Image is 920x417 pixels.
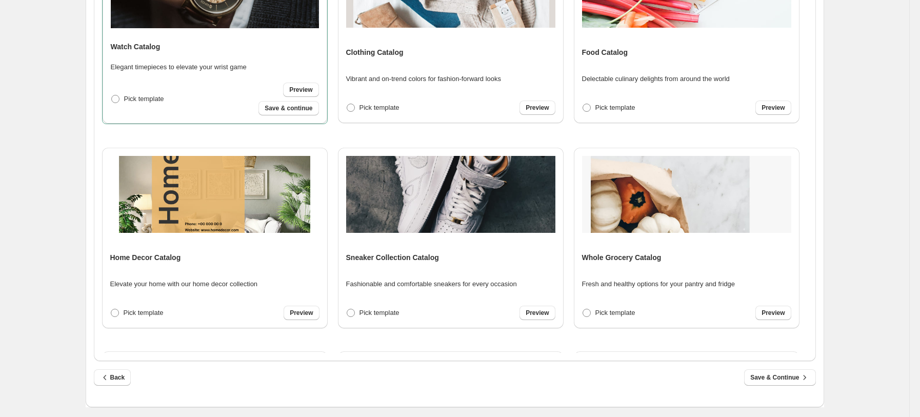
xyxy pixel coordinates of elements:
[519,306,555,320] a: Preview
[290,309,313,317] span: Preview
[755,306,791,320] a: Preview
[744,369,815,386] button: Save & Continue
[595,309,635,316] span: Pick template
[111,62,247,72] p: Elegant timepieces to elevate your wrist game
[346,279,517,289] p: Fashionable and comfortable sneakers for every occasion
[595,104,635,111] span: Pick template
[289,86,312,94] span: Preview
[284,306,319,320] a: Preview
[582,47,628,57] h4: Food Catalog
[526,104,549,112] span: Preview
[582,279,735,289] p: Fresh and healthy options for your pantry and fridge
[265,104,312,112] span: Save & continue
[124,95,164,103] span: Pick template
[283,83,318,97] a: Preview
[346,74,502,84] p: Vibrant and on-trend colors for fashion-forward looks
[124,309,164,316] span: Pick template
[582,74,730,84] p: Delectable culinary delights from around the world
[94,369,131,386] button: Back
[346,47,404,57] h4: Clothing Catalog
[346,252,439,263] h4: Sneaker Collection Catalog
[110,252,181,263] h4: Home Decor Catalog
[519,101,555,115] a: Preview
[582,252,662,263] h4: Whole Grocery Catalog
[110,279,258,289] p: Elevate your home with our home decor collection
[762,104,785,112] span: Preview
[762,309,785,317] span: Preview
[526,309,549,317] span: Preview
[111,42,161,52] h4: Watch Catalog
[750,372,809,383] span: Save & Continue
[258,101,318,115] button: Save & continue
[100,372,125,383] span: Back
[359,104,399,111] span: Pick template
[359,309,399,316] span: Pick template
[755,101,791,115] a: Preview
